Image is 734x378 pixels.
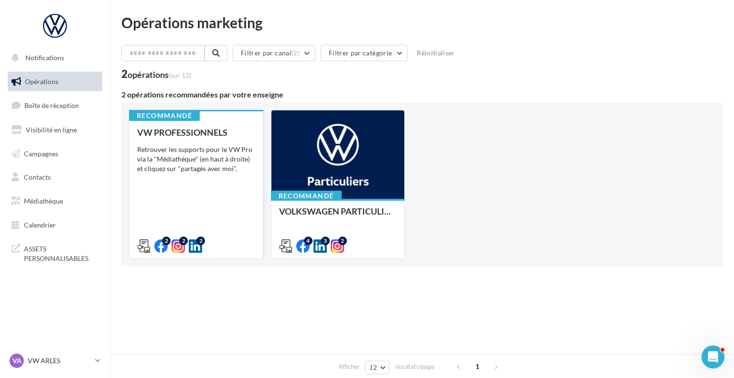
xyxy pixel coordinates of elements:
[369,364,378,371] span: 12
[24,242,98,263] span: ASSETS PERSONNALISABLES
[6,215,104,235] a: Calendrier
[121,69,191,79] div: 2
[179,237,188,245] div: 2
[137,145,255,173] div: Retrouver les supports pour le VW Pro via la "Médiathèque" (en haut à droite) et cliquez sur "par...
[121,15,723,30] div: Opérations marketing
[6,167,104,187] a: Contacts
[8,352,102,370] a: VA VW ARLES
[6,72,104,92] a: Opérations
[12,356,22,366] span: VA
[137,128,255,137] div: VW PROFESSIONNELS
[28,356,91,366] p: VW ARLES
[233,45,315,61] button: Filtrer par canal(2)
[470,359,485,374] span: 1
[25,54,64,62] span: Notifications
[304,237,313,245] div: 4
[395,362,434,371] span: résultats/page
[6,95,104,116] a: Boîte de réception
[121,91,723,98] div: 2 opérations recommandées par votre enseigne
[129,110,200,121] div: Recommandé
[321,45,408,61] button: Filtrer par catégorie
[24,197,63,205] span: Médiathèque
[128,70,191,79] div: opérations
[321,237,330,245] div: 3
[338,237,347,245] div: 2
[24,149,58,157] span: Campagnes
[25,77,58,86] span: Opérations
[6,191,104,211] a: Médiathèque
[702,346,724,368] iframe: Intercom live chat
[24,101,79,109] span: Boîte de réception
[24,221,56,229] span: Calendrier
[196,237,205,245] div: 2
[24,173,51,181] span: Contacts
[338,362,360,371] span: Afficher
[271,191,342,201] div: Recommandé
[26,126,77,134] span: Visibilité en ligne
[6,120,104,140] a: Visibilité en ligne
[279,206,397,226] div: VOLKSWAGEN PARTICULIER
[169,71,191,79] span: (sur 12)
[6,238,104,267] a: ASSETS PERSONNALISABLES
[162,237,171,245] div: 2
[6,48,100,68] button: Notifications
[413,47,459,59] button: Réinitialiser
[291,49,300,57] span: (2)
[365,361,389,374] button: 12
[6,144,104,164] a: Campagnes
